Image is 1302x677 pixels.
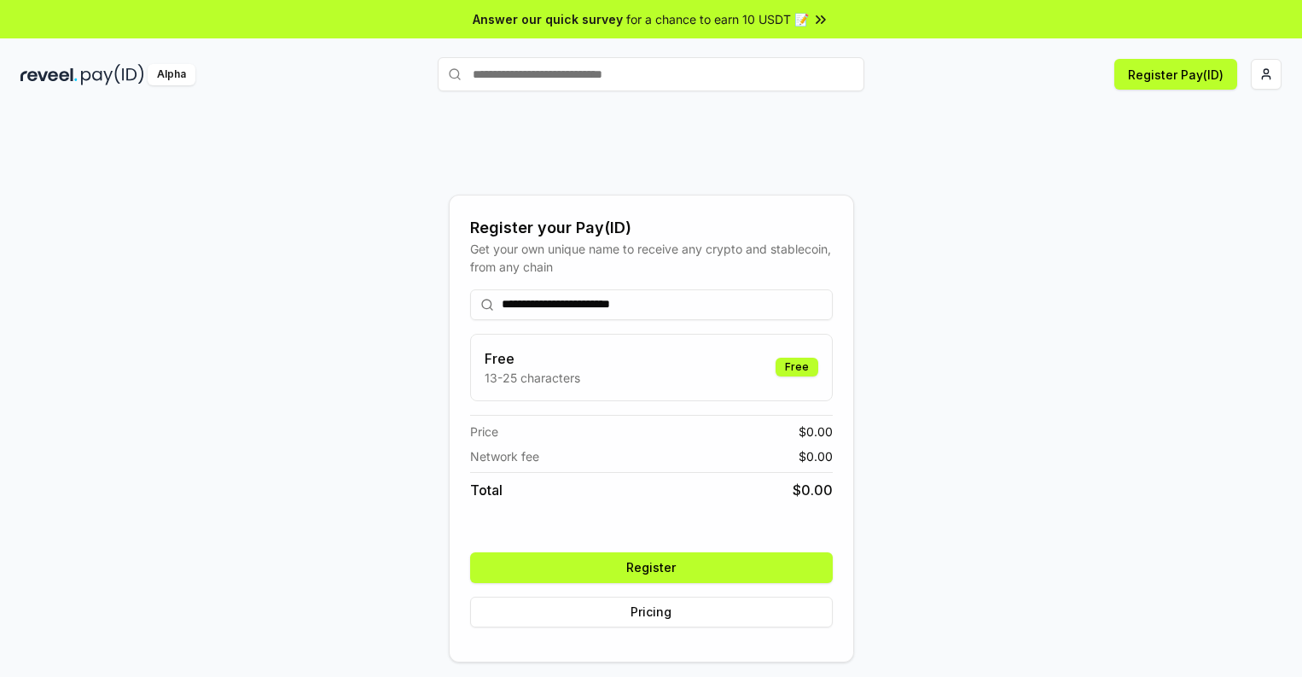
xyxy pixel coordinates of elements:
[473,10,623,28] span: Answer our quick survey
[470,447,539,465] span: Network fee
[81,64,144,85] img: pay_id
[20,64,78,85] img: reveel_dark
[799,423,833,441] span: $ 0.00
[485,348,580,369] h3: Free
[470,552,833,583] button: Register
[470,480,503,500] span: Total
[793,480,833,500] span: $ 0.00
[799,447,833,465] span: $ 0.00
[470,240,833,276] div: Get your own unique name to receive any crypto and stablecoin, from any chain
[470,216,833,240] div: Register your Pay(ID)
[470,597,833,627] button: Pricing
[626,10,809,28] span: for a chance to earn 10 USDT 📝
[470,423,498,441] span: Price
[776,358,818,376] div: Free
[485,369,580,387] p: 13-25 characters
[1114,59,1237,90] button: Register Pay(ID)
[148,64,195,85] div: Alpha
